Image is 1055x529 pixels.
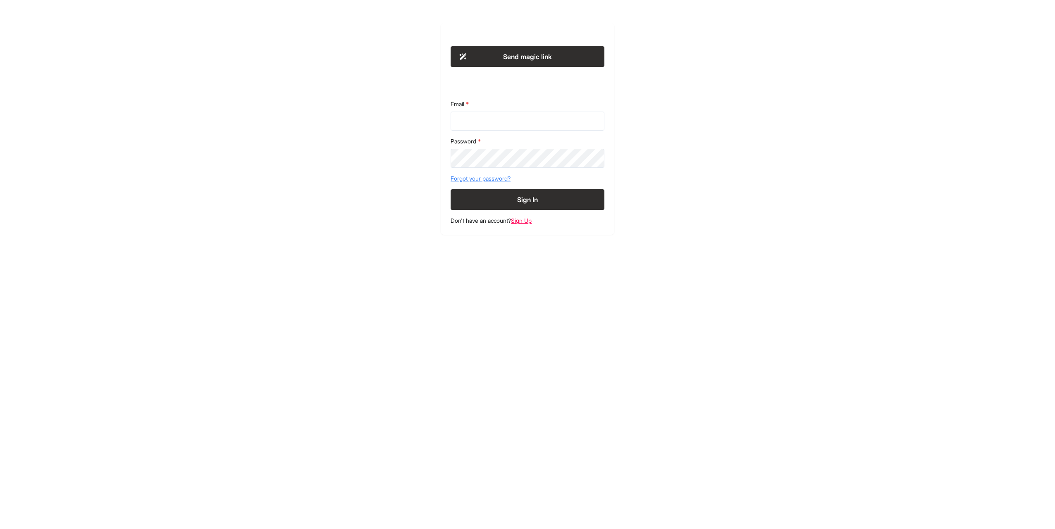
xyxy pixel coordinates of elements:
a: Sign Up [511,217,532,224]
footer: Don't have an account? [451,217,604,225]
button: Send magic link [451,46,604,67]
button: Sign In [451,189,604,210]
label: Password [451,137,604,145]
a: Forgot your password? [451,174,604,183]
label: Email [451,100,604,108]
